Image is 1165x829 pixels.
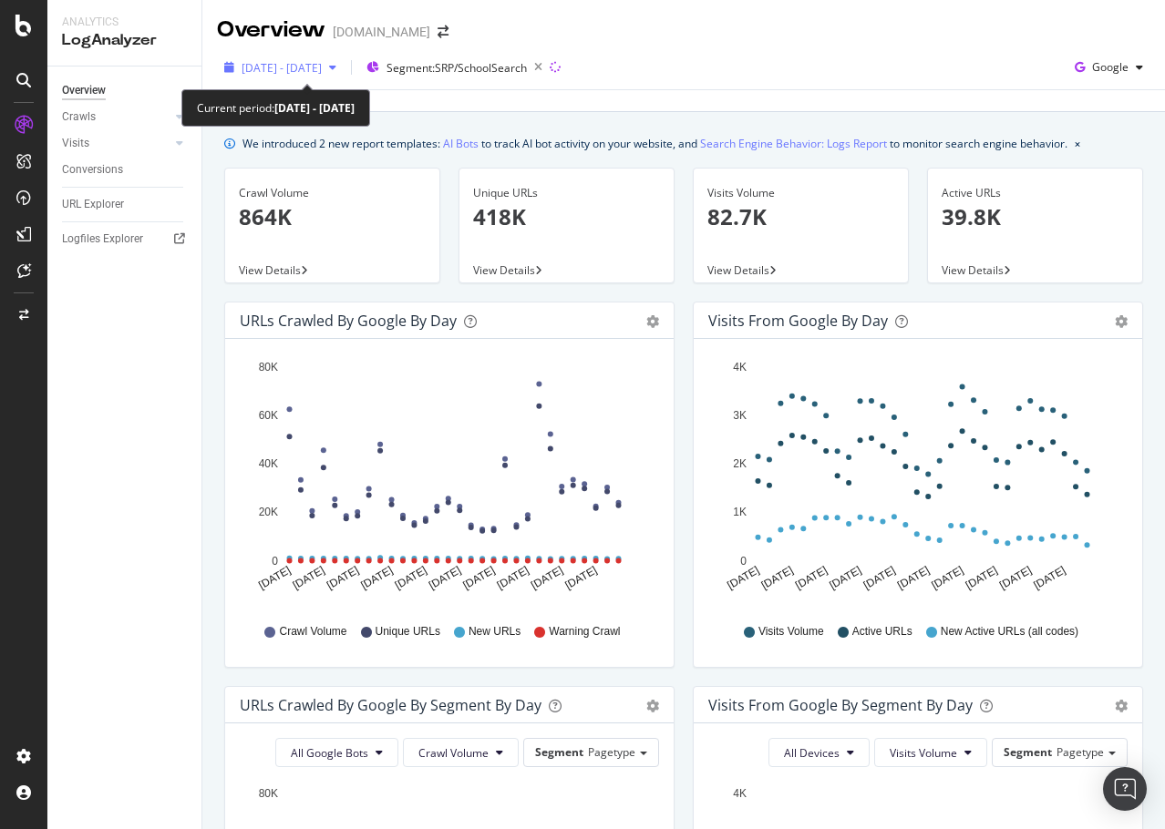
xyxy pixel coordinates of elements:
[473,201,660,232] p: 418K
[1067,53,1150,82] button: Google
[393,564,429,592] text: [DATE]
[708,312,888,330] div: Visits from Google by day
[62,134,89,153] div: Visits
[438,26,448,38] div: arrow-right-arrow-left
[784,745,840,761] span: All Devices
[279,624,346,640] span: Crawl Volume
[707,201,894,232] p: 82.7K
[259,361,278,374] text: 80K
[333,23,430,41] div: [DOMAIN_NAME]
[768,738,870,767] button: All Devices
[700,134,887,153] a: Search Engine Behavior: Logs Report
[418,745,489,761] span: Crawl Volume
[62,195,189,214] a: URL Explorer
[740,555,747,568] text: 0
[708,353,1121,607] svg: A chart.
[707,185,894,201] div: Visits Volume
[275,738,398,767] button: All Google Bots
[291,564,327,592] text: [DATE]
[62,81,106,100] div: Overview
[62,160,189,179] a: Conversions
[1031,564,1067,592] text: [DATE]
[1115,315,1128,328] div: gear
[588,744,635,760] span: Pagetype
[942,262,1004,278] span: View Details
[217,15,325,46] div: Overview
[549,624,620,640] span: Warning Crawl
[941,624,1078,640] span: New Active URLs (all codes)
[733,787,747,800] text: 4K
[942,185,1129,201] div: Active URLs
[758,624,824,640] span: Visits Volume
[1092,59,1129,75] span: Google
[874,738,987,767] button: Visits Volume
[62,81,189,100] a: Overview
[942,201,1129,232] p: 39.8K
[733,457,747,470] text: 2K
[1115,700,1128,712] div: gear
[62,107,170,127] a: Crawls
[997,564,1034,592] text: [DATE]
[708,696,973,714] div: Visits from Google By Segment By Day
[964,564,1000,592] text: [DATE]
[827,564,863,592] text: [DATE]
[239,262,301,278] span: View Details
[358,564,395,592] text: [DATE]
[1004,744,1052,760] span: Segment
[895,564,932,592] text: [DATE]
[473,185,660,201] div: Unique URLs
[427,564,463,592] text: [DATE]
[562,564,599,592] text: [DATE]
[259,507,278,519] text: 20K
[495,564,531,592] text: [DATE]
[929,564,965,592] text: [DATE]
[240,696,541,714] div: URLs Crawled by Google By Segment By Day
[759,564,796,592] text: [DATE]
[62,134,170,153] a: Visits
[239,185,426,201] div: Crawl Volume
[535,744,583,760] span: Segment
[62,230,143,249] div: Logfiles Explorer
[707,262,769,278] span: View Details
[291,745,368,761] span: All Google Bots
[62,160,123,179] div: Conversions
[1070,130,1085,157] button: close banner
[529,564,565,592] text: [DATE]
[242,60,322,76] span: [DATE] - [DATE]
[217,53,344,82] button: [DATE] - [DATE]
[325,564,361,592] text: [DATE]
[239,201,426,232] p: 864K
[376,624,440,640] span: Unique URLs
[240,353,653,607] svg: A chart.
[793,564,830,592] text: [DATE]
[256,564,293,592] text: [DATE]
[62,30,187,51] div: LogAnalyzer
[646,315,659,328] div: gear
[62,15,187,30] div: Analytics
[272,555,278,568] text: 0
[890,745,957,761] span: Visits Volume
[259,457,278,470] text: 40K
[242,134,1067,153] div: We introduced 2 new report templates: to track AI bot activity on your website, and to monitor se...
[646,700,659,712] div: gear
[240,312,457,330] div: URLs Crawled by Google by day
[733,409,747,422] text: 3K
[733,507,747,519] text: 1K
[259,409,278,422] text: 60K
[473,262,535,278] span: View Details
[274,100,355,116] b: [DATE] - [DATE]
[469,624,521,640] span: New URLs
[359,53,550,82] button: Segment:SRP/SchoolSearch
[224,134,1143,153] div: info banner
[460,564,497,592] text: [DATE]
[197,97,355,118] div: Current period:
[387,60,527,76] span: Segment: SRP/SchoolSearch
[259,787,278,800] text: 80K
[861,564,898,592] text: [DATE]
[443,134,479,153] a: AI Bots
[62,195,124,214] div: URL Explorer
[403,738,519,767] button: Crawl Volume
[1103,767,1147,811] div: Open Intercom Messenger
[733,361,747,374] text: 4K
